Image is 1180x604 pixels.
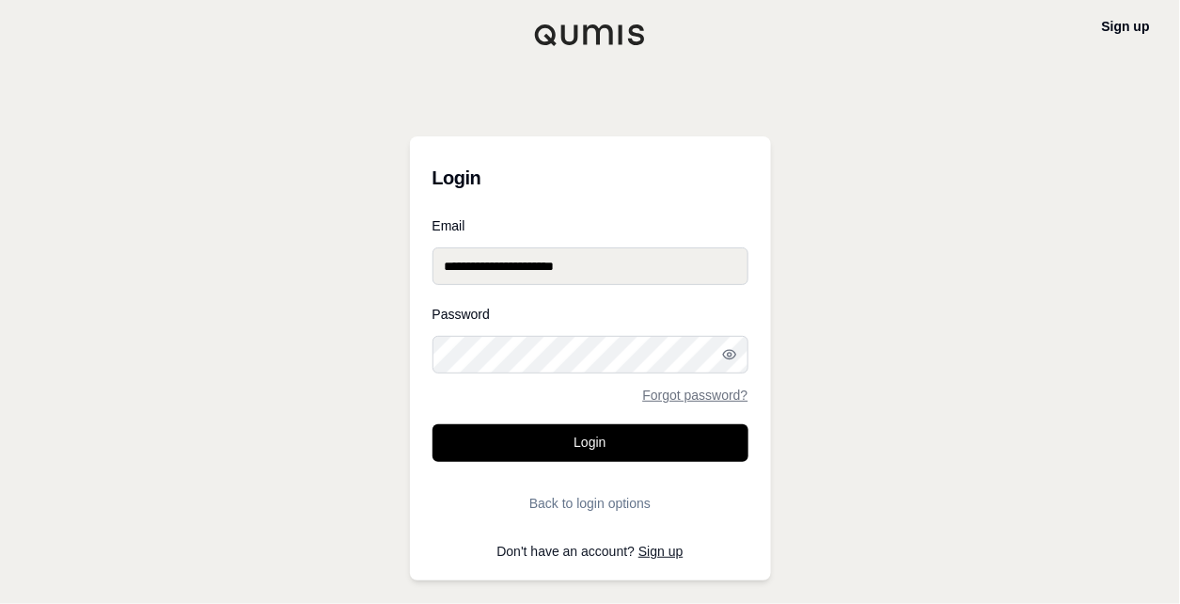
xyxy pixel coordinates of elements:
[1102,19,1150,34] a: Sign up
[433,485,748,522] button: Back to login options
[433,219,748,232] label: Email
[433,308,748,321] label: Password
[433,545,748,558] p: Don't have an account?
[433,159,748,197] h3: Login
[638,544,683,559] a: Sign up
[433,424,748,462] button: Login
[534,24,647,46] img: Qumis
[642,389,747,402] a: Forgot password?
